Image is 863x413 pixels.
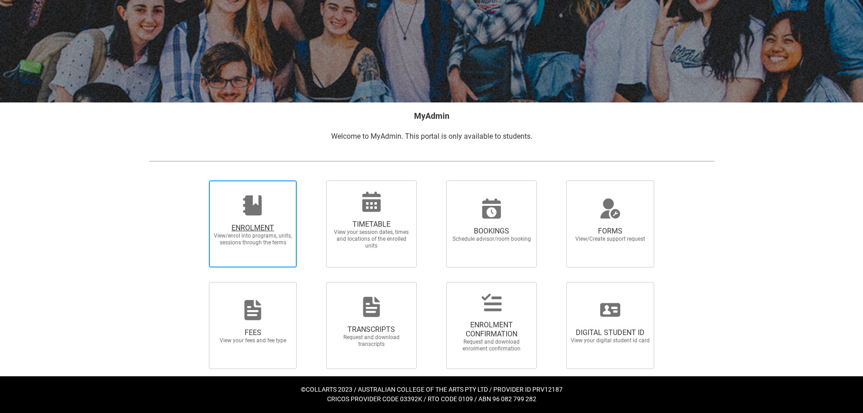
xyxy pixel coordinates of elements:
span: Schedule advisor/room booking [452,236,531,243]
span: DIGITAL STUDENT ID [570,328,650,337]
span: Welcome to MyAdmin. This portal is only available to students. [331,132,532,141]
span: FEES [213,328,293,337]
span: TIMETABLE [332,220,411,229]
h2: MyAdmin [149,110,714,122]
span: View/Create support request [570,236,650,243]
span: Request and download enrolment confirmation [452,339,531,352]
span: ENROLMENT [213,224,293,233]
span: TRANSCRIPTS [332,325,411,334]
span: View your fees and fee type [213,337,293,344]
span: BOOKINGS [452,227,531,236]
span: FORMS [570,227,650,236]
span: View/enrol into programs, units, sessions through the terms [213,233,293,246]
span: ENROLMENT CONFIRMATION [452,321,531,339]
span: Request and download transcripts [332,334,411,348]
span: View your session dates, times and locations of the enrolled units [332,229,411,249]
span: View your digital student id card [570,337,650,344]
